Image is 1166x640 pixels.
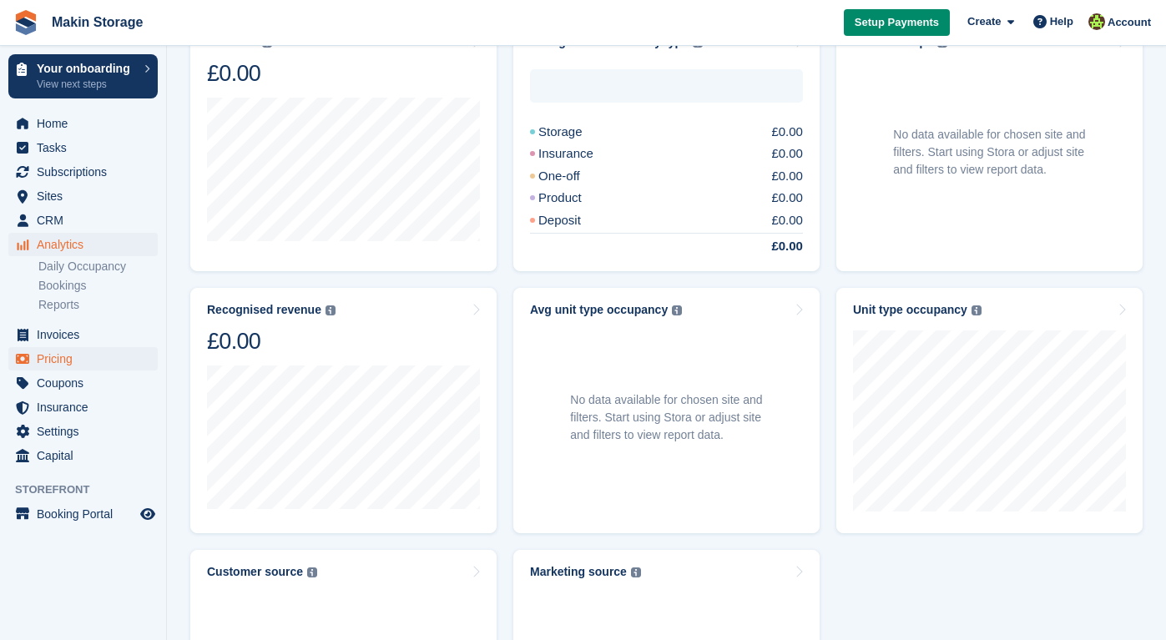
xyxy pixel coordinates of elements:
span: Analytics [37,233,137,256]
div: Avg unit type occupancy [530,303,668,317]
span: Capital [37,444,137,467]
a: menu [8,347,158,370]
a: menu [8,136,158,159]
div: £0.00 [731,237,803,256]
span: Tasks [37,136,137,159]
img: icon-info-grey-7440780725fd019a000dd9b08b2336e03edf1995a4989e88bcd33f0948082b44.svg [631,567,641,577]
span: Settings [37,420,137,443]
a: menu [8,396,158,419]
span: Booking Portal [37,502,137,526]
a: menu [8,420,158,443]
a: Setup Payments [844,9,950,37]
span: Account [1108,14,1151,31]
a: Daily Occupancy [38,259,158,275]
img: icon-info-grey-7440780725fd019a000dd9b08b2336e03edf1995a4989e88bcd33f0948082b44.svg [307,567,317,577]
img: Makin Storage Team [1088,13,1105,30]
a: menu [8,444,158,467]
span: Coupons [37,371,137,395]
div: Product [530,189,622,208]
a: menu [8,323,158,346]
a: menu [8,371,158,395]
img: icon-info-grey-7440780725fd019a000dd9b08b2336e03edf1995a4989e88bcd33f0948082b44.svg [326,305,336,315]
a: Your onboarding View next steps [8,54,158,98]
a: menu [8,184,158,208]
div: Marketing source [530,565,627,579]
p: No data available for chosen site and filters. Start using Stora or adjust site and filters to vi... [570,391,762,444]
img: icon-info-grey-7440780725fd019a000dd9b08b2336e03edf1995a4989e88bcd33f0948082b44.svg [972,305,982,315]
a: menu [8,112,158,135]
span: CRM [37,209,137,232]
p: Your onboarding [37,63,136,74]
span: Help [1050,13,1073,30]
div: One-off [530,167,620,186]
div: £0.00 [771,144,803,164]
span: Storefront [15,481,166,498]
a: Makin Storage [45,8,149,36]
a: Reports [38,297,158,313]
a: Preview store [138,504,158,524]
span: Pricing [37,347,137,370]
div: £0.00 [771,189,803,208]
div: £0.00 [207,327,336,355]
img: icon-info-grey-7440780725fd019a000dd9b08b2336e03edf1995a4989e88bcd33f0948082b44.svg [672,305,682,315]
span: Sites [37,184,137,208]
div: Insurance [530,144,633,164]
span: Home [37,112,137,135]
a: menu [8,233,158,256]
span: Invoices [37,323,137,346]
div: Deposit [530,211,621,230]
p: No data available for chosen site and filters. Start using Stora or adjust site and filters to vi... [893,126,1085,179]
span: Subscriptions [37,160,137,184]
div: Storage [530,123,623,142]
div: Unit type occupancy [853,303,967,317]
div: £0.00 [207,59,272,88]
div: £0.00 [771,167,803,186]
div: £0.00 [771,123,803,142]
a: Bookings [38,278,158,294]
a: menu [8,209,158,232]
span: Create [967,13,1001,30]
div: Recognised revenue [207,303,321,317]
div: £0.00 [771,211,803,230]
span: Setup Payments [855,14,939,31]
img: stora-icon-8386f47178a22dfd0bd8f6a31ec36ba5ce8667c1dd55bd0f319d3a0aa187defe.svg [13,10,38,35]
span: Insurance [37,396,137,419]
a: menu [8,502,158,526]
div: Customer source [207,565,303,579]
p: View next steps [37,77,136,92]
a: menu [8,160,158,184]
